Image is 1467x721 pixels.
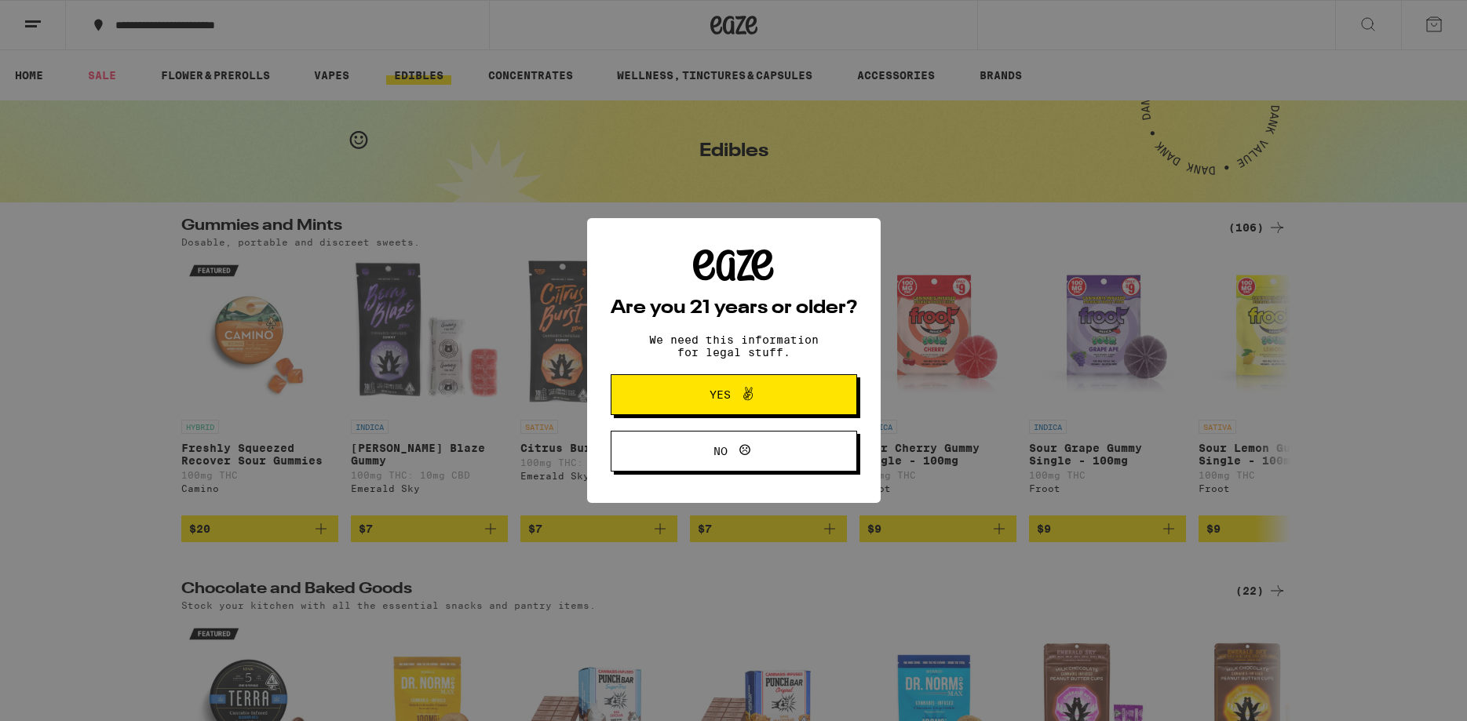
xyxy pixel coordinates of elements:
span: Yes [710,389,731,400]
span: No [713,446,728,457]
h2: Are you 21 years or older? [611,299,857,318]
button: No [611,431,857,472]
p: We need this information for legal stuff. [636,333,832,359]
button: Yes [611,374,857,415]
